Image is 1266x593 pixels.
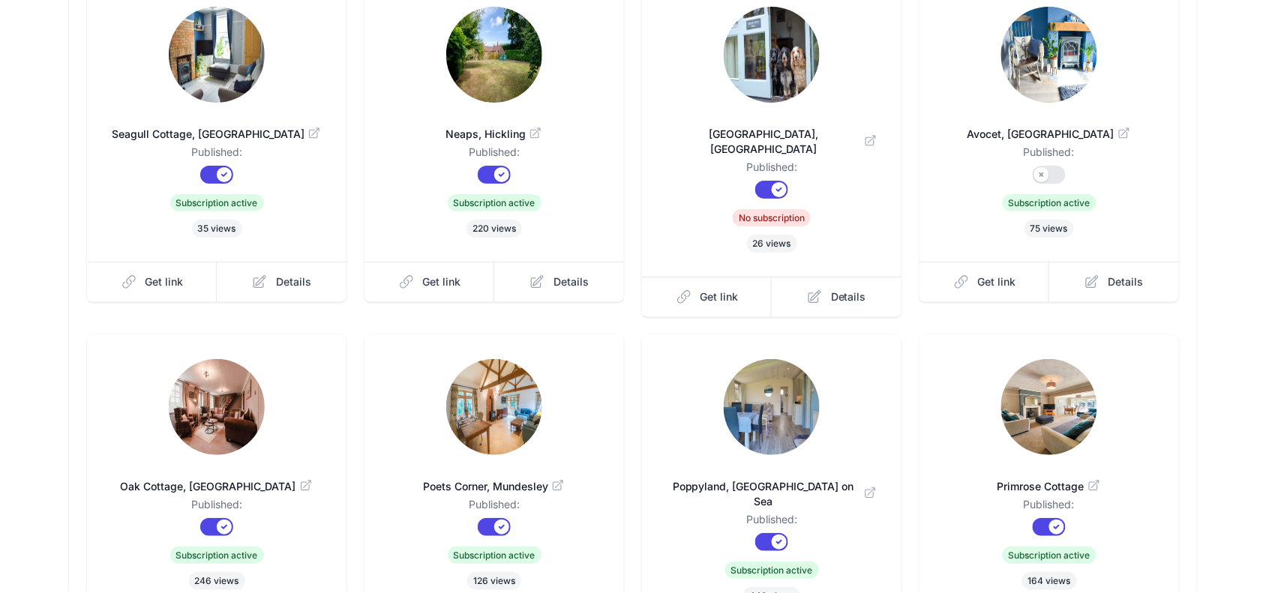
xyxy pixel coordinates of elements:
dd: Published: [666,160,877,181]
span: Oak Cottage, [GEOGRAPHIC_DATA] [111,479,322,494]
dd: Published: [111,145,322,166]
span: Avocet, [GEOGRAPHIC_DATA] [943,127,1155,142]
img: enp5eh9xj4czoroyeiu7lrq1bfps [1001,7,1097,103]
span: Details [831,289,866,304]
img: akwksc3146ctkh9hhuk0586fkkw5 [169,359,265,455]
span: Poppyland, [GEOGRAPHIC_DATA] on Sea [666,479,877,509]
a: Poppyland, [GEOGRAPHIC_DATA] on Sea [666,461,877,512]
span: Subscription active [170,547,264,564]
a: Details [217,262,346,302]
span: 35 views [192,220,242,238]
span: Subscription active [170,194,264,211]
a: Primrose Cottage [943,461,1155,497]
span: 246 views [189,572,245,590]
dd: Published: [111,497,322,518]
dd: Published: [943,497,1155,518]
img: l49sj0zu6e9zq5mqeady3mqjregy [724,7,820,103]
img: vba2u37l4tgt1ko2et8q3t06jmbc [446,7,542,103]
span: No subscription [733,209,811,226]
a: Seagull Cottage, [GEOGRAPHIC_DATA] [111,109,322,145]
span: Primrose Cottage [943,479,1155,494]
span: Details [276,274,311,289]
a: Details [494,262,624,302]
dd: Published: [666,512,877,533]
img: wf6ibawxkrba6z9hg7gz8a2dwrx7 [1001,359,1097,455]
span: Poets Corner, Mundesley [388,479,600,494]
span: Get link [700,289,739,304]
span: Subscription active [725,562,819,579]
img: y3q70imly53arw410vqb3zv03a6s [446,359,542,455]
a: Get link [919,262,1050,302]
dd: Published: [388,497,600,518]
span: Subscription active [448,547,541,564]
dd: Published: [388,145,600,166]
span: Subscription active [448,194,541,211]
img: u1x7ctrrm085dvnqbsuk9jvj0916 [724,359,820,455]
span: Get link [423,274,461,289]
dd: Published: [943,145,1155,166]
a: Details [1049,262,1179,302]
span: Neaps, Hickling [388,127,600,142]
span: 26 views [747,235,797,253]
a: Get link [364,262,495,302]
a: Avocet, [GEOGRAPHIC_DATA] [943,109,1155,145]
a: Get link [87,262,217,302]
a: Poets Corner, Mundesley [388,461,600,497]
span: Details [1108,274,1144,289]
a: Oak Cottage, [GEOGRAPHIC_DATA] [111,461,322,497]
span: Seagull Cottage, [GEOGRAPHIC_DATA] [111,127,322,142]
span: 220 views [466,220,522,238]
span: Subscription active [1003,194,1096,211]
span: Details [553,274,589,289]
a: Get link [642,277,772,317]
a: Details [772,277,901,317]
img: j6hvv0huku1m5vpxb9l5mep354k1 [169,7,265,103]
span: Get link [145,274,184,289]
span: [GEOGRAPHIC_DATA], [GEOGRAPHIC_DATA] [666,127,877,157]
span: 126 views [467,572,521,590]
span: Get link [978,274,1016,289]
span: 75 views [1024,220,1074,238]
a: [GEOGRAPHIC_DATA], [GEOGRAPHIC_DATA] [666,109,877,160]
span: Subscription active [1003,547,1096,564]
span: 164 views [1022,572,1077,590]
a: Neaps, Hickling [388,109,600,145]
